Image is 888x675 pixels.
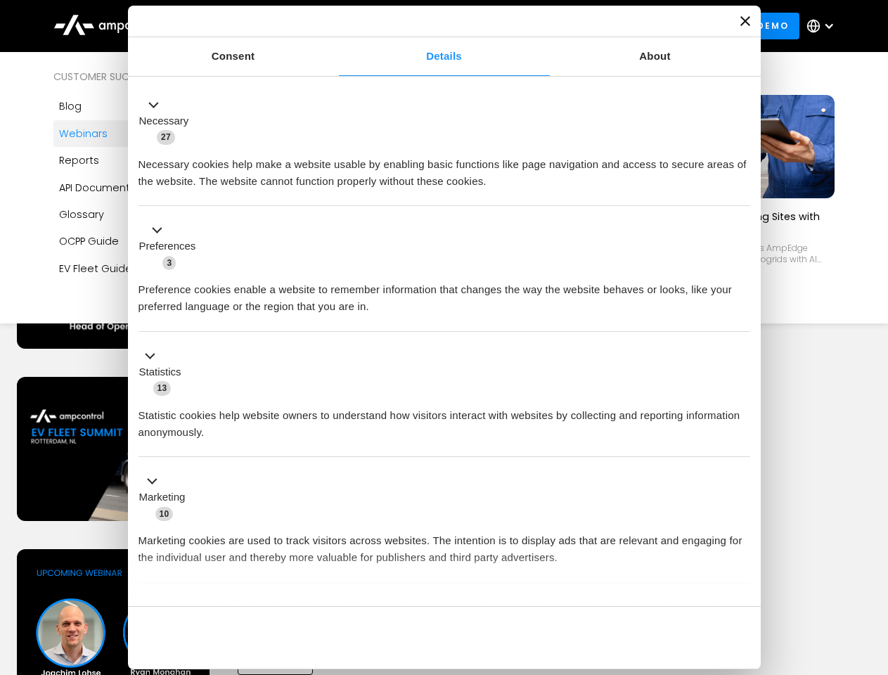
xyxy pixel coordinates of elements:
div: API Documentation [59,180,157,195]
label: Statistics [139,364,181,380]
label: Preferences [139,238,196,255]
a: Reports [53,147,228,174]
div: Reports [59,153,99,168]
button: Statistics (13) [139,347,190,397]
div: Customer success [53,69,228,84]
button: Unclassified (2) [139,598,254,616]
a: Blog [53,93,228,120]
span: 3 [162,256,176,270]
span: 2 [232,600,245,615]
label: Necessary [139,113,189,129]
a: Glossary [53,201,228,228]
div: Preference cookies enable a website to remember information that changes the way the website beha... [139,271,750,315]
button: Okay [548,617,749,658]
button: Necessary (27) [139,96,198,146]
a: About [550,37,761,76]
div: Necessary cookies help make a website usable by enabling basic functions like page navigation and... [139,146,750,190]
div: Glossary [59,207,104,222]
a: Webinars [53,120,228,147]
span: 27 [157,130,175,144]
div: Statistic cookies help website owners to understand how visitors interact with websites by collec... [139,397,750,441]
div: Marketing cookies are used to track visitors across websites. The intention is to display ads tha... [139,522,750,566]
button: Preferences (3) [139,222,205,271]
div: Webinars [59,126,108,141]
span: 10 [155,507,174,521]
a: API Documentation [53,174,228,201]
div: EV Fleet Guide [59,261,132,276]
button: Close banner [740,16,750,26]
a: Details [339,37,550,76]
span: 13 [153,381,172,395]
label: Marketing [139,489,186,506]
a: EV Fleet Guide [53,255,228,282]
a: OCPP Guide [53,228,228,255]
div: Blog [59,98,82,114]
button: Marketing (10) [139,473,194,522]
a: Consent [128,37,339,76]
div: OCPP Guide [59,233,119,249]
